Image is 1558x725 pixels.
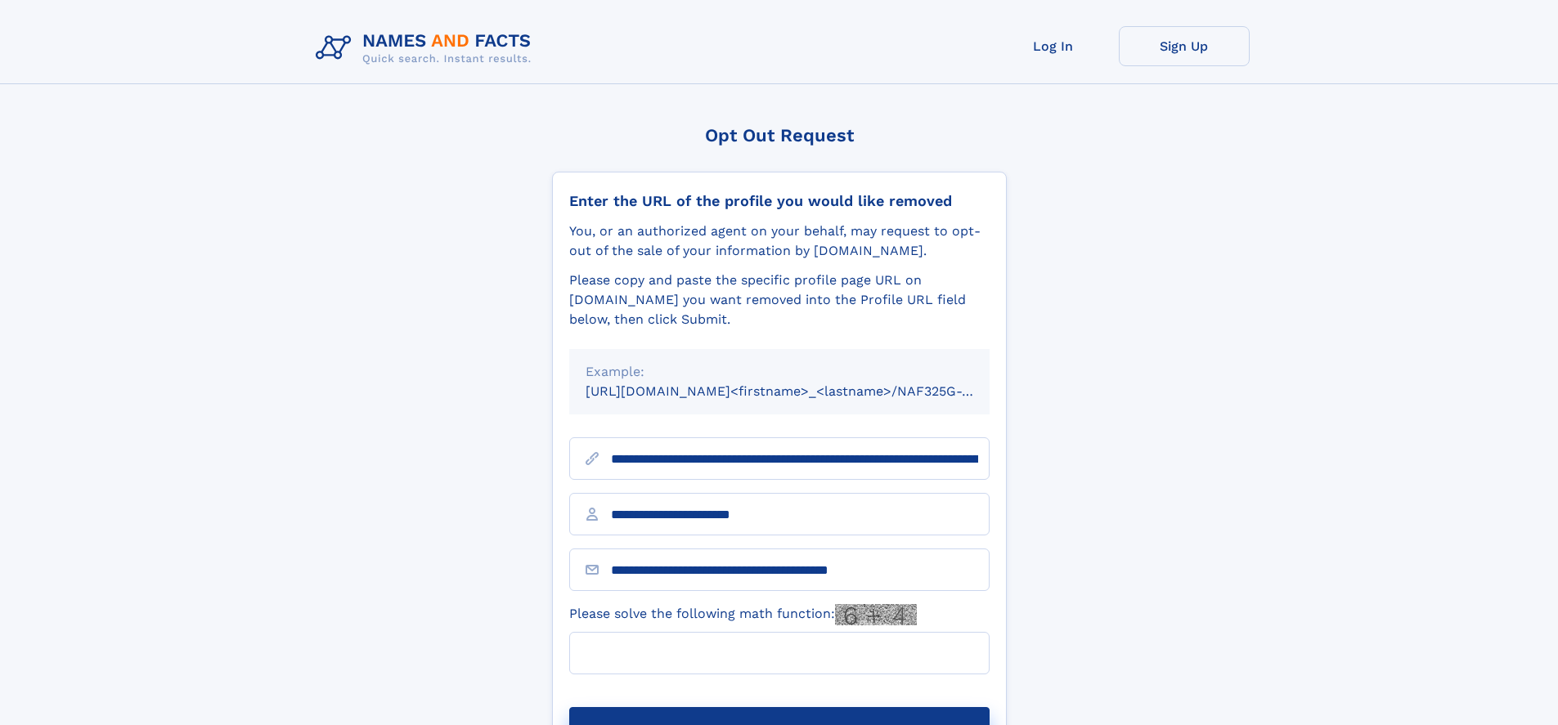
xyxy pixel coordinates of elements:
a: Sign Up [1119,26,1250,66]
div: You, or an authorized agent on your behalf, may request to opt-out of the sale of your informatio... [569,222,990,261]
small: [URL][DOMAIN_NAME]<firstname>_<lastname>/NAF325G-xxxxxxxx [586,383,1021,399]
label: Please solve the following math function: [569,604,917,625]
div: Example: [586,362,973,382]
div: Please copy and paste the specific profile page URL on [DOMAIN_NAME] you want removed into the Pr... [569,271,990,329]
a: Log In [988,26,1119,66]
div: Enter the URL of the profile you would like removed [569,192,990,210]
div: Opt Out Request [552,125,1007,145]
img: Logo Names and Facts [309,26,545,70]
